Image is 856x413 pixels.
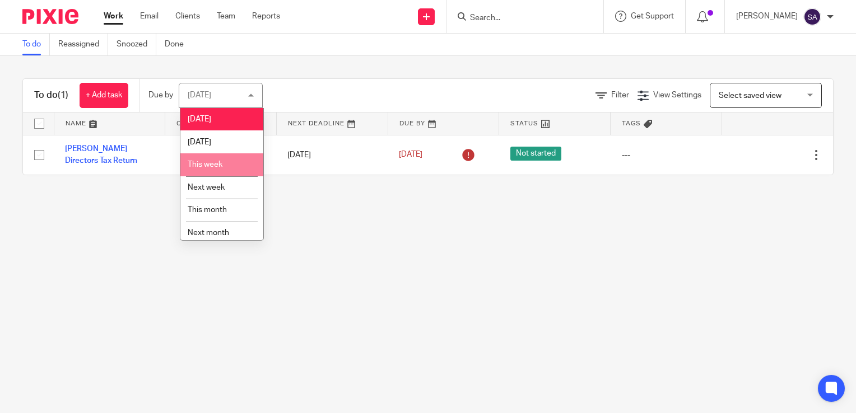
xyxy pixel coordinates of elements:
span: (1) [58,91,68,100]
p: Due by [148,90,173,101]
a: Reports [252,11,280,22]
div: --- [622,149,711,161]
h1: To do [34,90,68,101]
div: [DATE] [188,91,211,99]
span: Filter [611,91,629,99]
span: This month [188,206,227,214]
img: svg%3E [803,8,821,26]
span: This week [188,161,222,168]
a: Snoozed [117,34,156,55]
p: [PERSON_NAME] [736,11,798,22]
span: Select saved view [719,92,781,100]
a: Email [140,11,159,22]
a: + Add task [80,83,128,108]
span: View Settings [653,91,701,99]
a: Clients [175,11,200,22]
a: Reassigned [58,34,108,55]
input: Search [469,13,570,24]
span: [DATE] [188,138,211,146]
span: [DATE] [188,115,211,123]
a: Done [165,34,192,55]
a: [PERSON_NAME] Directors Tax Return [65,145,137,164]
img: Pixie [22,9,78,24]
td: [DATE] [276,135,388,175]
span: Next month [188,229,229,237]
a: Team [217,11,235,22]
span: Not started [510,147,561,161]
span: Tags [622,120,641,126]
a: Work [104,11,123,22]
span: [DATE] [399,151,422,159]
span: Next week [188,184,225,191]
span: Get Support [631,12,674,20]
a: To do [22,34,50,55]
